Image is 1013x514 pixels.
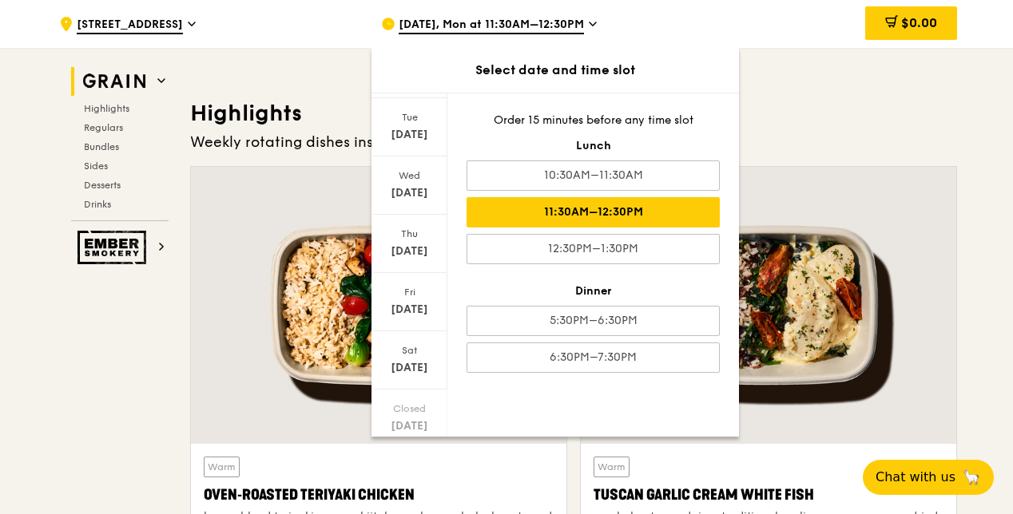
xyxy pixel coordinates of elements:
[594,457,630,477] div: Warm
[467,160,720,191] div: 10:30AM–11:30AM
[374,169,445,182] div: Wed
[594,484,943,506] div: Tuscan Garlic Cream White Fish
[374,243,445,259] div: [DATE]
[467,306,720,336] div: 5:30PM–6:30PM
[374,111,445,124] div: Tue
[467,113,720,128] div: Order 15 minutes before any time slot
[467,197,720,227] div: 11:30AM–12:30PM
[467,138,720,154] div: Lunch
[467,283,720,299] div: Dinner
[84,180,121,191] span: Desserts
[190,99,957,128] h3: Highlights
[901,15,937,30] span: $0.00
[84,122,123,133] span: Regulars
[204,484,554,506] div: Oven‑Roasted Teriyaki Chicken
[399,17,584,34] span: [DATE], Mon at 11:30AM–12:30PM
[374,302,445,318] div: [DATE]
[467,342,720,373] div: 6:30PM–7:30PM
[77,17,183,34] span: [STREET_ADDRESS]
[374,127,445,143] div: [DATE]
[84,141,119,152] span: Bundles
[374,418,445,434] div: [DATE]
[84,103,129,114] span: Highlights
[876,468,955,487] span: Chat with us
[374,286,445,299] div: Fri
[374,227,445,240] div: Thu
[863,460,994,495] button: Chat with us🦙
[371,61,739,80] div: Select date and time slot
[77,231,151,264] img: Ember Smokery web logo
[84,199,111,210] span: Drinks
[84,160,108,172] span: Sides
[374,344,445,357] div: Sat
[962,468,981,487] span: 🦙
[374,360,445,376] div: [DATE]
[204,457,240,477] div: Warm
[77,67,151,96] img: Grain web logo
[374,185,445,201] div: [DATE]
[467,234,720,264] div: 12:30PM–1:30PM
[374,402,445,415] div: Closed
[190,131,957,153] div: Weekly rotating dishes inspired by flavours from around the world.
